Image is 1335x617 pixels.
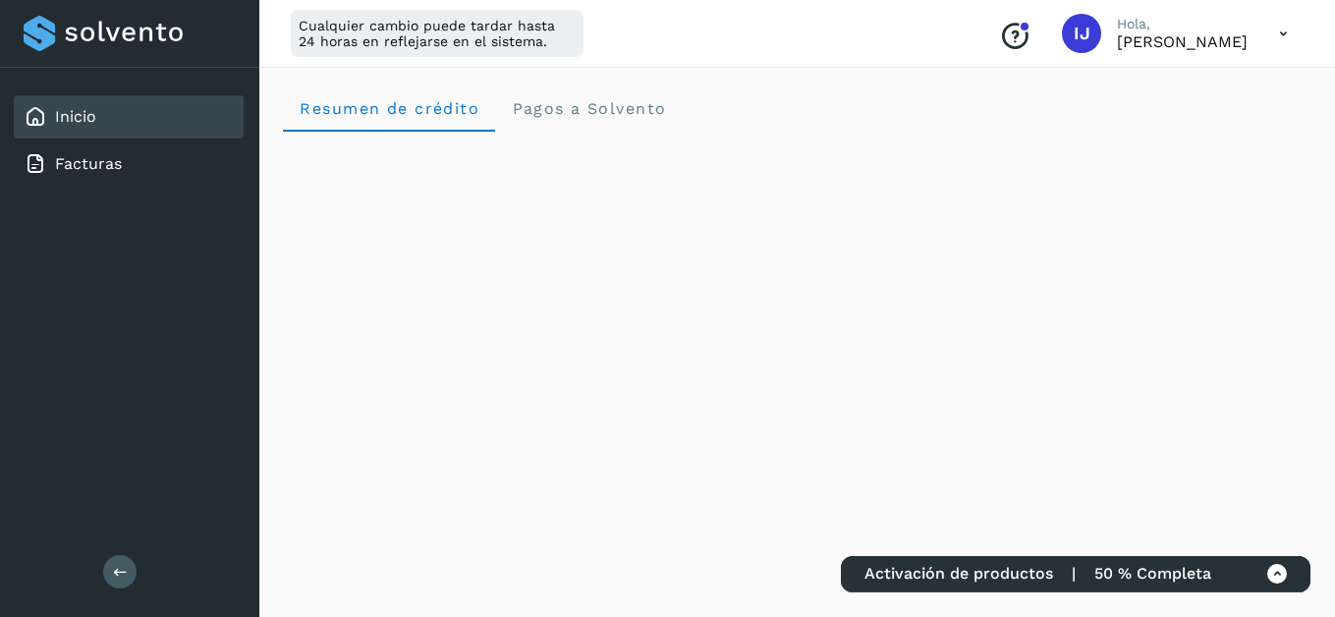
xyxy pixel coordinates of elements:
[864,564,1053,583] span: Activación de productos
[14,142,244,186] div: Facturas
[299,99,479,118] span: Resumen de crédito
[14,95,244,139] div: Inicio
[291,10,584,57] div: Cualquier cambio puede tardar hasta 24 horas en reflejarse en el sistema.
[841,556,1310,592] div: Activación de productos | 50 % Completa
[1094,564,1211,583] span: 50 % Completa
[1117,16,1248,32] p: Hola,
[511,99,666,118] span: Pagos a Solvento
[55,154,122,173] a: Facturas
[1117,32,1248,51] p: IVAN JOSUE CASARES
[55,107,96,126] a: Inicio
[1072,564,1076,583] span: |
